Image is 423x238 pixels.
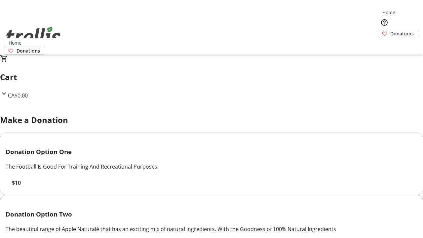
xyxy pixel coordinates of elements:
[6,225,417,233] div: The beautiful range of Apple Naturalé that has an exciting mix of natural ingredients. With the G...
[8,92,28,99] span: CA$0.00
[6,147,417,156] h3: Donation Option One
[378,16,391,29] button: Help
[12,179,21,187] span: $10
[6,179,27,187] button: $10
[6,210,417,219] h3: Donation Option Two
[382,9,395,16] span: Home
[378,9,399,16] a: Home
[9,39,21,46] span: Home
[17,47,40,54] span: Donations
[378,30,419,37] a: Donations
[390,30,414,37] span: Donations
[6,163,417,171] div: The Football Is Good For Training And Recreational Purposes
[4,47,45,55] a: Donations
[378,37,391,51] button: Cart
[4,19,63,52] img: Orient E2E Organization iZ420mQ27c's Logo
[4,39,25,46] a: Home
